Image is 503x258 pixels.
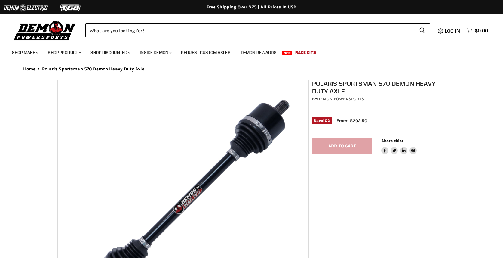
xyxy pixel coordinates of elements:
span: Share this: [381,138,403,143]
a: Home [23,67,36,72]
span: Save % [312,117,332,124]
div: by [312,96,449,102]
img: Demon Powersports [12,20,78,41]
span: Polaris Sportsman 570 Demon Heavy Duty Axle [42,67,144,72]
img: TGB Logo 2 [48,2,93,14]
a: Inside Demon [135,46,175,59]
span: $0.00 [475,28,488,33]
a: Demon Powersports [317,96,364,101]
span: New! [282,51,293,55]
a: $0.00 [464,26,491,35]
a: Request Custom Axles [176,46,235,59]
input: Search [85,23,414,37]
aside: Share this: [381,138,417,154]
a: Shop Product [43,46,85,59]
span: Log in [445,28,460,34]
h1: Polaris Sportsman 570 Demon Heavy Duty Axle [312,80,449,95]
a: Race Kits [291,46,321,59]
span: From: $202.50 [336,118,367,123]
ul: Main menu [8,44,486,59]
a: Demon Rewards [236,46,281,59]
img: Demon Electric Logo 2 [3,2,48,14]
a: Log in [442,28,464,33]
button: Search [414,23,430,37]
span: 10 [323,118,327,123]
form: Product [85,23,430,37]
a: Shop Make [8,46,42,59]
a: Shop Discounted [86,46,134,59]
nav: Breadcrumbs [11,67,492,72]
div: Free Shipping Over $75 | All Prices In USD [11,5,492,10]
